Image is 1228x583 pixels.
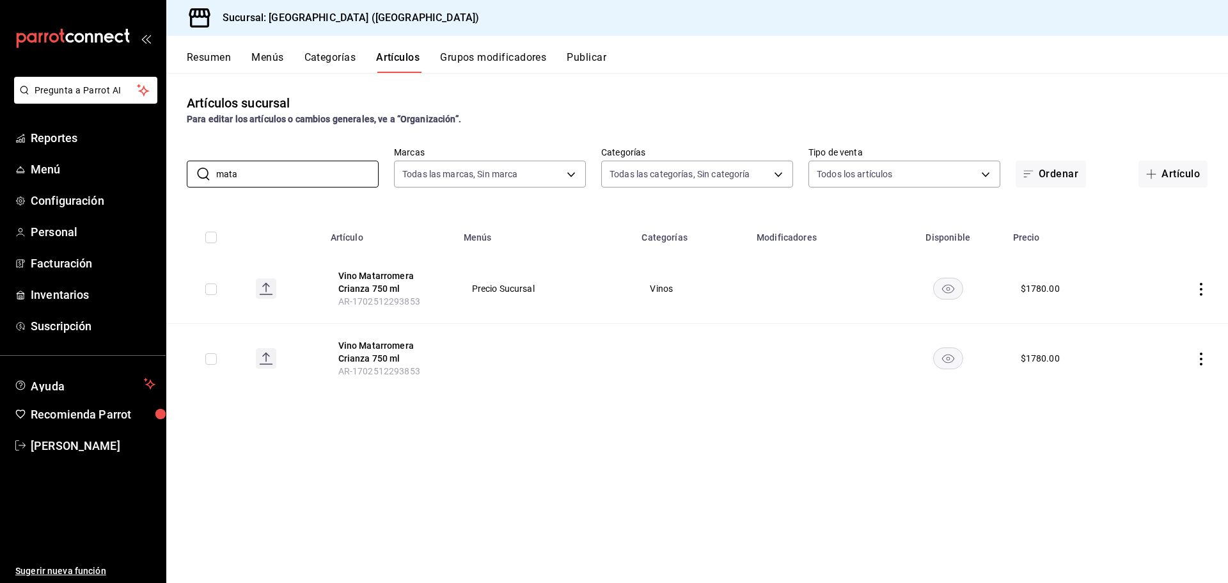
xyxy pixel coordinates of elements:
[304,51,356,73] button: Categorías
[456,213,634,254] th: Menús
[440,51,546,73] button: Grupos modificadores
[15,564,155,578] span: Sugerir nueva función
[187,93,290,113] div: Artículos sucursal
[1005,213,1137,254] th: Precio
[31,376,139,392] span: Ayuda
[338,366,420,376] span: AR-1702512293853
[1195,283,1208,296] button: actions
[14,77,157,104] button: Pregunta a Parrot AI
[31,317,155,335] span: Suscripción
[1021,352,1060,365] div: $ 1780.00
[323,213,456,254] th: Artículo
[933,278,963,299] button: availability-product
[601,148,793,157] label: Categorías
[634,213,749,254] th: Categorías
[31,129,155,147] span: Reportes
[338,339,441,365] button: edit-product-location
[402,168,518,180] span: Todas las marcas, Sin marca
[31,255,155,272] span: Facturación
[567,51,606,73] button: Publicar
[212,10,479,26] h3: Sucursal: [GEOGRAPHIC_DATA] ([GEOGRAPHIC_DATA])
[31,286,155,303] span: Inventarios
[141,33,151,44] button: open_drawer_menu
[187,51,231,73] button: Resumen
[610,168,750,180] span: Todas las categorías, Sin categoría
[187,51,1228,73] div: navigation tabs
[31,192,155,209] span: Configuración
[251,51,283,73] button: Menús
[338,269,441,295] button: edit-product-location
[394,148,586,157] label: Marcas
[1021,282,1060,295] div: $ 1780.00
[35,84,138,97] span: Pregunta a Parrot AI
[187,114,461,124] strong: Para editar los artículos o cambios generales, ve a “Organización”.
[749,213,891,254] th: Modificadores
[891,213,1005,254] th: Disponible
[1016,161,1086,188] button: Ordenar
[338,296,420,307] span: AR-1702512293853
[1138,161,1208,188] button: Artículo
[31,161,155,178] span: Menú
[31,406,155,423] span: Recomienda Parrot
[933,347,963,369] button: availability-product
[1195,353,1208,365] button: actions
[472,284,618,293] span: Precio Sucursal
[817,168,893,180] span: Todos los artículos
[216,161,379,187] input: Buscar artículo
[31,223,155,241] span: Personal
[9,93,157,106] a: Pregunta a Parrot AI
[31,437,155,454] span: [PERSON_NAME]
[808,148,1000,157] label: Tipo de venta
[650,284,733,293] span: Vinos
[376,51,420,73] button: Artículos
